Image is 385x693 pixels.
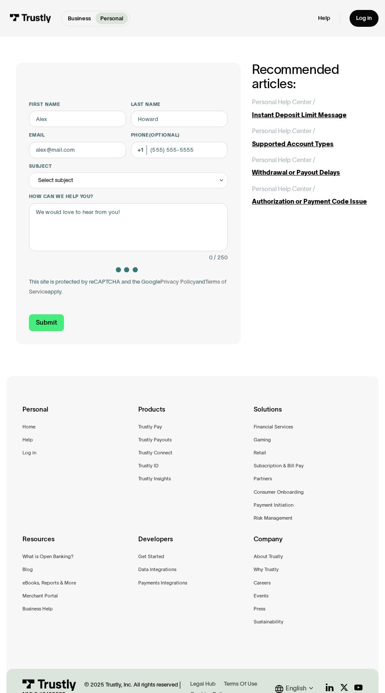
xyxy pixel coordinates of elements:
[138,475,171,483] a: Trustly Insights
[138,436,172,444] a: Trustly Payouts
[22,552,73,561] a: What is Open Banking?
[131,132,228,138] label: Phone
[254,592,268,600] a: Events
[252,97,369,120] a: Personal Help Center /Instant Deposit Limit Message
[138,534,247,552] div: Developers
[29,172,228,188] div: Select subject
[254,501,293,509] a: Payment Initiation
[38,176,73,185] div: Select subject
[254,462,304,470] a: Subscription & Bill Pay
[138,462,159,470] a: Trustly ID
[29,314,64,331] input: Submit
[29,163,228,169] label: Subject
[22,436,33,444] div: Help
[252,184,315,194] div: Personal Help Center /
[138,579,187,587] a: Payments Integrations
[252,155,315,165] div: Personal Help Center /
[84,681,178,689] div: © 2025 Trustly, Inc. All rights reserved
[252,168,369,177] div: Withdrawal or Payout Delays
[22,679,76,691] img: Trustly Logo
[254,436,271,444] a: Gaming
[160,278,196,285] a: Privacy Policy
[254,565,279,574] a: Why Trustly
[254,423,293,431] a: Financial Services
[22,534,131,552] div: Resources
[252,197,369,206] div: Authorization or Payment Code Issue
[29,101,228,331] form: Contact Trustly Support
[254,552,283,561] div: About Trustly
[224,680,257,688] div: Terms Of Use
[149,132,179,137] span: (Optional)
[138,449,172,457] a: Trustly Connect
[254,605,265,613] a: Press
[100,14,123,23] p: Personal
[22,579,76,587] a: eBooks, Reports & More
[350,10,379,27] a: Log in
[29,193,228,200] label: How can we help you?
[22,404,131,423] div: Personal
[29,278,226,294] a: Terms of Service
[188,678,218,689] a: Legal Hub
[254,449,266,457] a: Retail
[190,680,216,688] div: Legal Hub
[131,142,228,158] input: (555) 555-5555
[22,449,36,457] div: Log in
[138,565,176,574] a: Data Integrations
[209,253,213,262] div: 0
[252,126,315,136] div: Personal Help Center /
[254,488,304,496] a: Consumer Onboarding
[22,605,53,613] a: Business Help
[22,565,33,574] a: Blog
[138,552,164,561] a: Get Started
[138,423,162,431] a: Trustly Pay
[22,423,35,431] a: Home
[254,404,363,423] div: Solutions
[221,678,259,689] a: Terms Of Use
[252,63,369,91] h2: Recommended articles:
[29,132,126,138] label: Email
[254,475,272,483] a: Partners
[22,592,58,600] a: Merchant Portal
[29,142,126,158] input: alex@mail.com
[214,253,228,262] div: / 250
[254,579,270,587] a: Careers
[29,101,126,108] label: First name
[252,97,315,107] div: Personal Help Center /
[131,111,228,127] input: Howard
[254,514,293,522] a: Risk Management
[95,13,128,24] a: Personal
[254,618,283,626] a: Sustainability
[68,14,91,23] p: Business
[356,15,372,22] div: Log in
[179,680,181,690] div: |
[252,110,369,120] div: Instant Deposit Limit Message
[131,101,228,108] label: Last name
[252,184,369,207] a: Personal Help Center /Authorization or Payment Code Issue
[254,534,363,552] div: Company
[252,139,369,149] div: Supported Account Types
